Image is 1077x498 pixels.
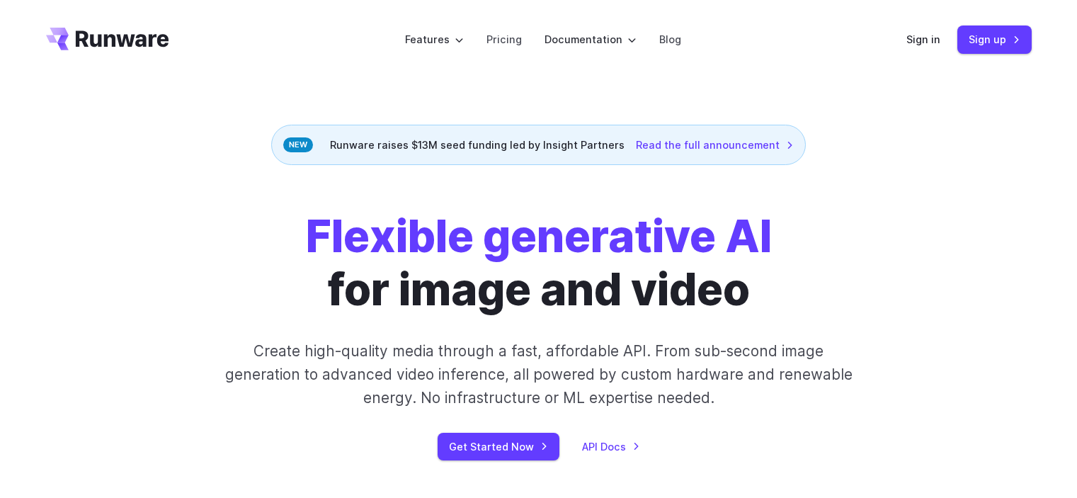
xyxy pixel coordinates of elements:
[906,31,940,47] a: Sign in
[306,210,772,263] strong: Flexible generative AI
[306,210,772,317] h1: for image and video
[223,339,854,410] p: Create high-quality media through a fast, affordable API. From sub-second image generation to adv...
[486,31,522,47] a: Pricing
[636,137,794,153] a: Read the full announcement
[659,31,681,47] a: Blog
[46,28,169,50] a: Go to /
[957,26,1032,53] a: Sign up
[405,31,464,47] label: Features
[582,438,640,455] a: API Docs
[271,125,806,165] div: Runware raises $13M seed funding led by Insight Partners
[438,433,559,460] a: Get Started Now
[545,31,637,47] label: Documentation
